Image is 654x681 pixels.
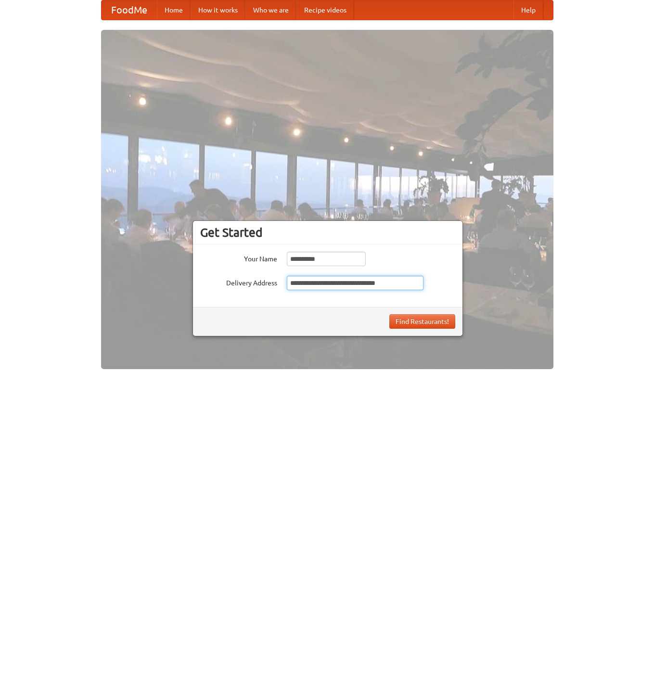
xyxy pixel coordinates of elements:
a: Recipe videos [296,0,354,20]
button: Find Restaurants! [389,314,455,329]
a: Home [157,0,191,20]
label: Delivery Address [200,276,277,288]
a: Who we are [245,0,296,20]
a: Help [513,0,543,20]
label: Your Name [200,252,277,264]
h3: Get Started [200,225,455,240]
a: How it works [191,0,245,20]
a: FoodMe [102,0,157,20]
